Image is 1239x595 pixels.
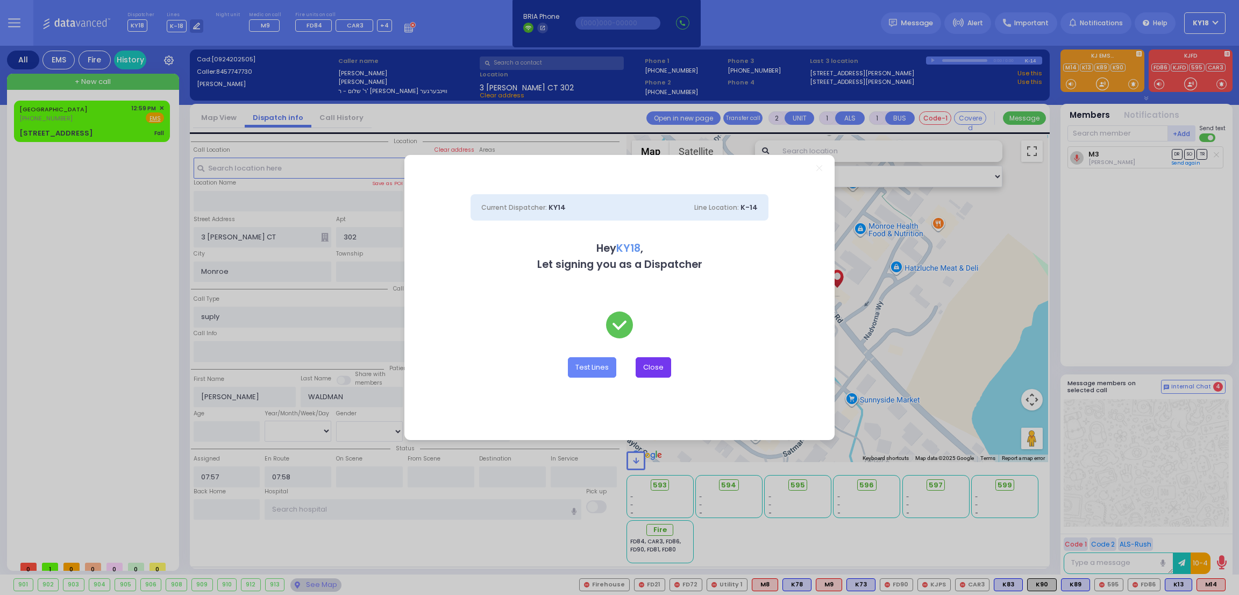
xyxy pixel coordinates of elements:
span: KY18 [616,241,640,256]
a: Close [816,165,822,171]
span: Line Location: [694,203,739,212]
img: check-green.svg [606,311,633,338]
span: Current Dispatcher: [481,203,547,212]
b: Let signing you as a Dispatcher [537,257,702,272]
span: K-14 [740,202,758,212]
span: KY14 [549,202,566,212]
button: Close [636,357,671,378]
button: Test Lines [568,357,616,378]
b: Hey , [596,241,643,256]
